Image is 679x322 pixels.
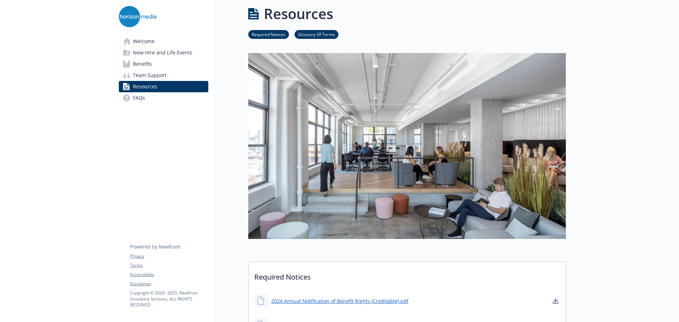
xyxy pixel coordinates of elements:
span: New Hire and Life Events [133,47,192,58]
a: Welcome [119,36,208,47]
a: Team Support [119,70,208,81]
a: Disclaimer [130,281,208,287]
a: Privacy [130,253,208,259]
a: Benefits [119,58,208,70]
a: Accessibility [130,271,208,278]
span: FAQs [133,92,145,104]
a: Glossary Of Terms [295,31,338,37]
span: Benefits [133,58,152,70]
a: FAQs [119,92,208,104]
p: Copyright © 2024 - 2025 , Newfront Insurance Services, ALL RIGHTS RESERVED [130,290,208,308]
a: Required Notices [248,31,289,37]
h1: Resources [264,3,333,24]
img: resources page banner [248,53,566,239]
a: New Hire and Life Events [119,47,208,58]
span: Welcome [133,36,155,47]
a: Terms [130,262,208,269]
span: Resources [133,81,157,92]
span: Team Support [133,70,167,81]
a: Resources [119,81,208,92]
p: Required Notices [249,262,565,288]
a: download document [551,297,560,305]
a: 2024 Annual Notification of Benefit Rights (Creditable).pdf [271,297,408,305]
